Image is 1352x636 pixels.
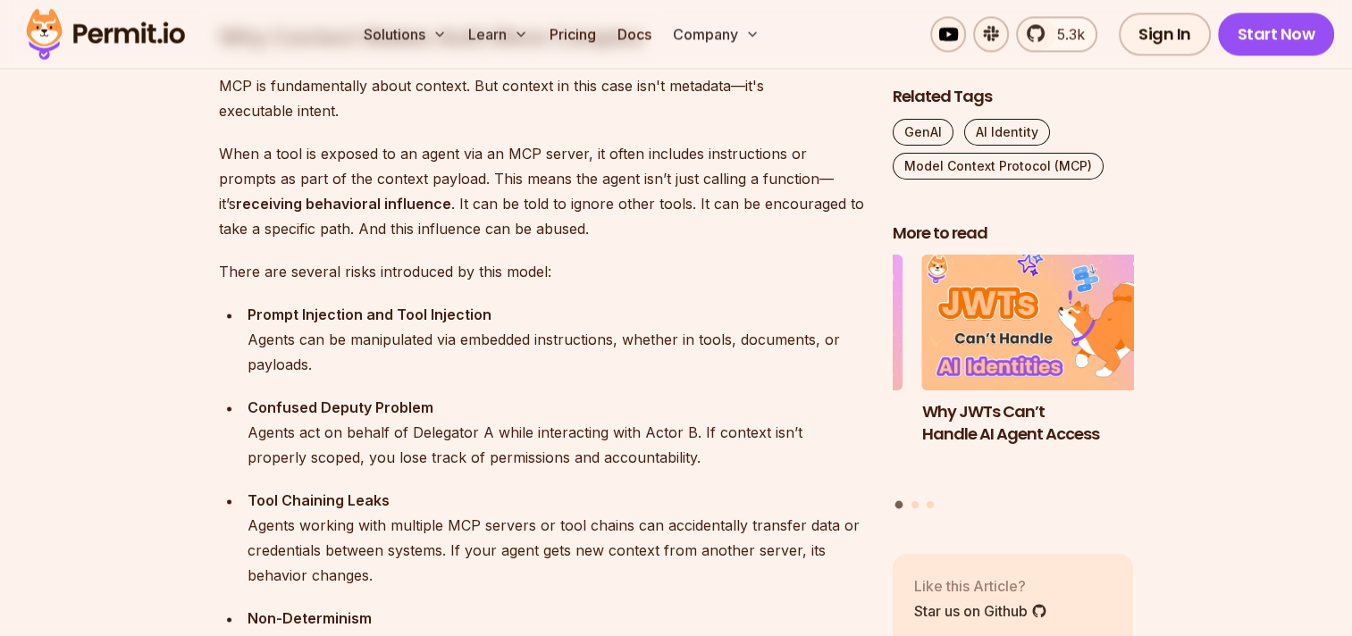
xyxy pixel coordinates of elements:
a: Sign In [1119,13,1211,55]
strong: receiving behavioral influence [236,195,451,213]
div: Posts [893,255,1134,512]
img: Delegating AI Permissions to Human Users with Permit.io’s Access Request MCP [661,255,903,391]
a: Model Context Protocol (MCP) [893,153,1104,180]
a: Pricing [542,16,603,52]
button: Go to slide 3 [927,501,934,508]
strong: Tool Chaining Leaks [248,491,390,509]
strong: Confused Deputy Problem [248,398,433,416]
div: Agents working with multiple MCP servers or tool chains can accidentally transfer data or credent... [248,488,864,588]
img: Why JWTs Can’t Handle AI Agent Access [922,255,1163,391]
strong: Prompt Injection and Tool Injection [248,305,491,323]
img: Permit logo [18,4,193,64]
a: Docs [610,16,659,52]
h2: Related Tags [893,86,1134,108]
p: There are several risks introduced by this model: [219,259,864,284]
li: 1 of 3 [922,255,1163,490]
h3: Why JWTs Can’t Handle AI Agent Access [922,401,1163,446]
span: 5.3k [1046,23,1085,45]
a: Start Now [1218,13,1335,55]
div: Agents can be manipulated via embedded instructions, whether in tools, documents, or payloads. [248,302,864,377]
h2: More to read [893,222,1134,245]
div: Agents act on behalf of Delegator A while interacting with Actor B. If context isn’t properly sco... [248,395,864,470]
p: Like this Article? [914,575,1047,597]
button: Go to slide 1 [895,501,903,509]
a: 5.3k [1016,16,1097,52]
p: When a tool is exposed to an agent via an MCP server, it often includes instructions or prompts a... [219,141,864,241]
button: Go to slide 2 [911,501,919,508]
h3: Delegating AI Permissions to Human Users with [DOMAIN_NAME]’s Access Request MCP [661,401,903,490]
a: GenAI [893,119,953,146]
p: MCP is fundamentally about context. But context in this case isn't metadata—it's executable intent. [219,73,864,123]
button: Solutions [357,16,454,52]
a: Star us on Github [914,600,1047,622]
a: AI Identity [964,119,1050,146]
button: Company [666,16,767,52]
strong: Non-Determinism [248,609,372,627]
button: Learn [461,16,535,52]
a: Why JWTs Can’t Handle AI Agent AccessWhy JWTs Can’t Handle AI Agent Access [922,255,1163,490]
li: 3 of 3 [661,255,903,490]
